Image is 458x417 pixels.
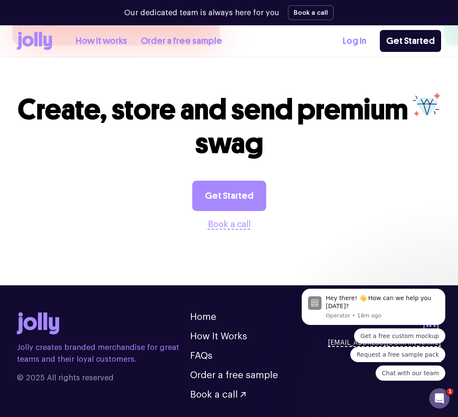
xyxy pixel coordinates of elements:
span: © 2025 All rights reserved [17,372,190,384]
p: Jolly creates branded merchandise for great teams and their loyal customers. [17,341,190,365]
span: Create, store and send premium [18,92,408,127]
p: Our dedicated team is always here for you [124,7,279,19]
span: 1 [447,388,453,395]
a: Get Started [192,181,266,211]
a: Order a free sample [190,371,278,380]
a: Log In [343,34,366,48]
button: Book a call [288,5,334,20]
button: Book a call [190,390,245,399]
span: Book a call [190,390,238,399]
a: Home [190,312,216,322]
a: Get Started [380,30,441,52]
a: Order a free sample [141,34,222,48]
button: Book a call [208,218,251,231]
a: How it works [76,34,127,48]
iframe: Intercom live chat [429,388,450,409]
a: FAQs [190,351,213,360]
span: swag [195,126,263,161]
iframe: Intercom notifications message [289,282,458,386]
a: How It Works [190,332,247,341]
